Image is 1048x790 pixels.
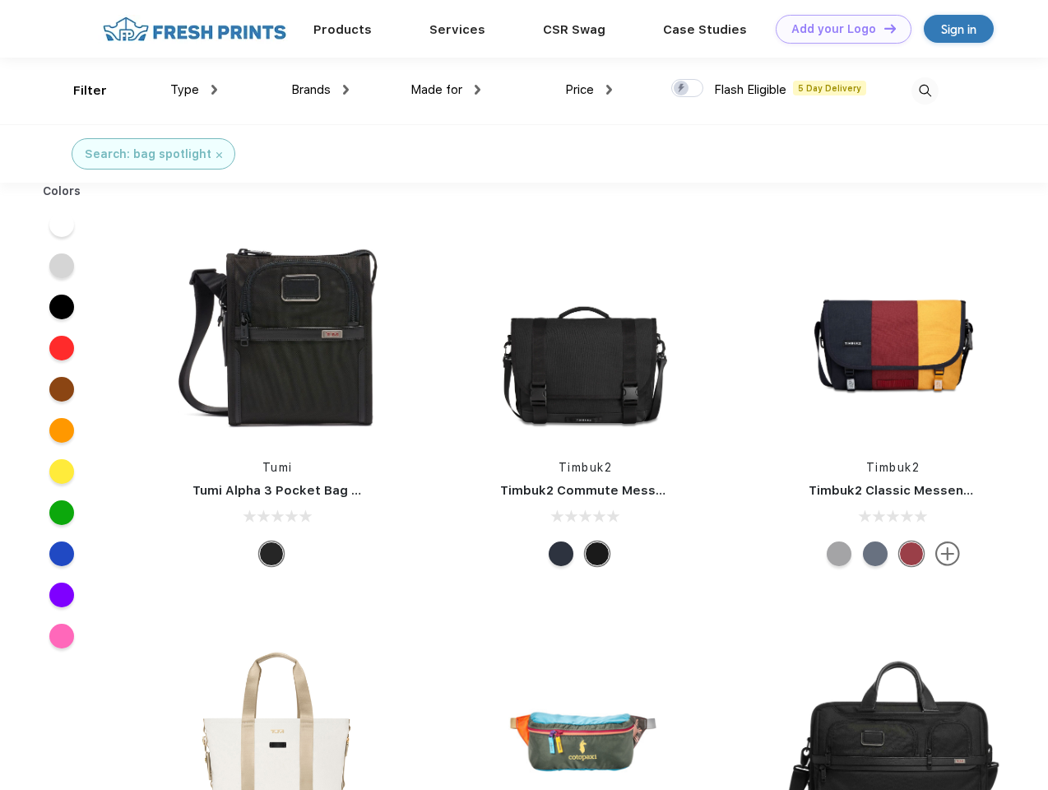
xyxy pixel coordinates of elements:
[863,541,888,566] div: Eco Lightbeam
[216,152,222,158] img: filter_cancel.svg
[475,85,480,95] img: dropdown.png
[793,81,866,95] span: 5 Day Delivery
[475,224,694,443] img: func=resize&h=266
[585,541,610,566] div: Eco Black
[866,461,920,474] a: Timbuk2
[884,24,896,33] img: DT
[211,85,217,95] img: dropdown.png
[549,541,573,566] div: Eco Nautical
[410,82,462,97] span: Made for
[924,15,994,43] a: Sign in
[606,85,612,95] img: dropdown.png
[30,183,94,200] div: Colors
[313,22,372,37] a: Products
[259,541,284,566] div: Black
[73,81,107,100] div: Filter
[262,461,293,474] a: Tumi
[809,483,1013,498] a: Timbuk2 Classic Messenger Bag
[291,82,331,97] span: Brands
[935,541,960,566] img: more.svg
[192,483,385,498] a: Tumi Alpha 3 Pocket Bag Small
[941,20,976,39] div: Sign in
[559,461,613,474] a: Timbuk2
[343,85,349,95] img: dropdown.png
[714,82,786,97] span: Flash Eligible
[85,146,211,163] div: Search: bag spotlight
[911,77,939,105] img: desktop_search.svg
[784,224,1003,443] img: func=resize&h=266
[791,22,876,36] div: Add your Logo
[899,541,924,566] div: Eco Bookish
[500,483,721,498] a: Timbuk2 Commute Messenger Bag
[170,82,199,97] span: Type
[565,82,594,97] span: Price
[827,541,851,566] div: Eco Rind Pop
[98,15,291,44] img: fo%20logo%202.webp
[168,224,387,443] img: func=resize&h=266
